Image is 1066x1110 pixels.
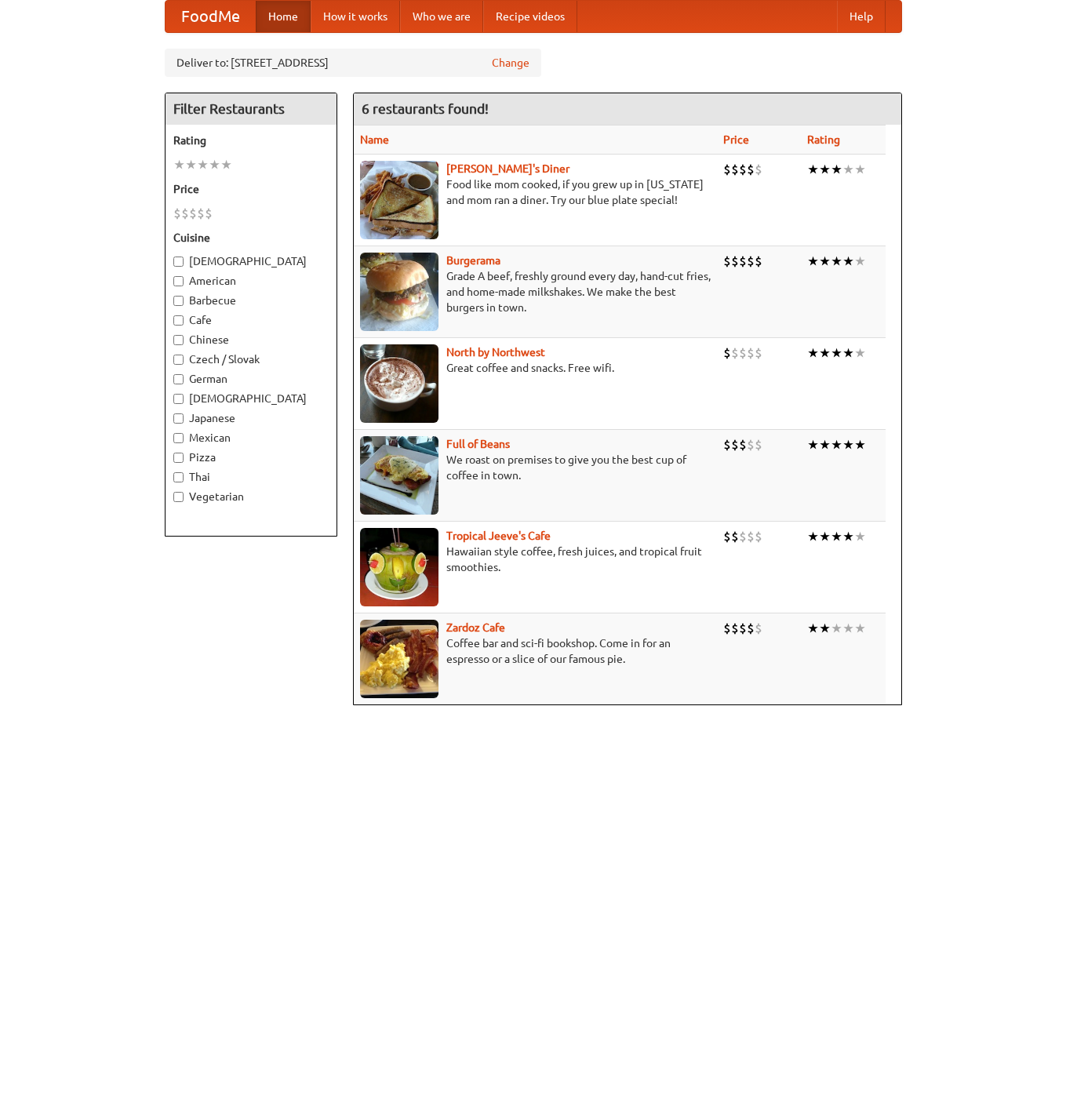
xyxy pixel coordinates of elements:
[165,49,541,77] div: Deliver to: [STREET_ADDRESS]
[755,253,762,270] li: $
[173,472,184,482] input: Thai
[842,620,854,637] li: ★
[492,55,529,71] a: Change
[723,344,731,362] li: $
[446,346,545,358] a: North by Northwest
[173,276,184,286] input: American
[854,620,866,637] li: ★
[173,315,184,326] input: Cafe
[446,438,510,450] a: Full of Beans
[831,344,842,362] li: ★
[807,620,819,637] li: ★
[854,161,866,178] li: ★
[173,273,329,289] label: American
[819,436,831,453] li: ★
[446,254,500,267] a: Burgerama
[747,528,755,545] li: $
[819,161,831,178] li: ★
[731,436,739,453] li: $
[747,620,755,637] li: $
[173,371,329,387] label: German
[362,101,489,116] ng-pluralize: 6 restaurants found!
[807,253,819,270] li: ★
[483,1,577,32] a: Recipe videos
[731,344,739,362] li: $
[723,528,731,545] li: $
[173,430,329,446] label: Mexican
[197,156,209,173] li: ★
[189,205,197,222] li: $
[807,161,819,178] li: ★
[854,344,866,362] li: ★
[755,620,762,637] li: $
[747,344,755,362] li: $
[842,436,854,453] li: ★
[854,528,866,545] li: ★
[842,253,854,270] li: ★
[360,436,438,515] img: beans.jpg
[755,436,762,453] li: $
[747,161,755,178] li: $
[819,344,831,362] li: ★
[739,344,747,362] li: $
[731,253,739,270] li: $
[807,344,819,362] li: ★
[831,436,842,453] li: ★
[173,492,184,502] input: Vegetarian
[173,133,329,148] h5: Rating
[446,162,569,175] a: [PERSON_NAME]'s Diner
[173,257,184,267] input: [DEMOGRAPHIC_DATA]
[173,391,329,406] label: [DEMOGRAPHIC_DATA]
[173,394,184,404] input: [DEMOGRAPHIC_DATA]
[311,1,400,32] a: How it works
[819,620,831,637] li: ★
[173,293,329,308] label: Barbecue
[256,1,311,32] a: Home
[831,161,842,178] li: ★
[819,253,831,270] li: ★
[747,253,755,270] li: $
[807,133,840,146] a: Rating
[446,530,551,542] a: Tropical Jeeve's Cafe
[173,453,184,463] input: Pizza
[173,351,329,367] label: Czech / Slovak
[731,528,739,545] li: $
[739,436,747,453] li: $
[739,161,747,178] li: $
[739,253,747,270] li: $
[185,156,197,173] li: ★
[173,156,185,173] li: ★
[755,528,762,545] li: $
[819,528,831,545] li: ★
[755,344,762,362] li: $
[446,621,505,634] a: Zardoz Cafe
[220,156,232,173] li: ★
[842,528,854,545] li: ★
[360,360,711,376] p: Great coffee and snacks. Free wifi.
[739,528,747,545] li: $
[723,620,731,637] li: $
[173,312,329,328] label: Cafe
[173,469,329,485] label: Thai
[360,344,438,423] img: north.jpg
[739,620,747,637] li: $
[173,489,329,504] label: Vegetarian
[360,253,438,331] img: burgerama.jpg
[197,205,205,222] li: $
[755,161,762,178] li: $
[173,253,329,269] label: [DEMOGRAPHIC_DATA]
[173,413,184,424] input: Japanese
[173,433,184,443] input: Mexican
[360,268,711,315] p: Grade A beef, freshly ground every day, hand-cut fries, and home-made milkshakes. We make the bes...
[807,528,819,545] li: ★
[854,253,866,270] li: ★
[173,181,329,197] h5: Price
[400,1,483,32] a: Who we are
[173,335,184,345] input: Chinese
[831,253,842,270] li: ★
[831,620,842,637] li: ★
